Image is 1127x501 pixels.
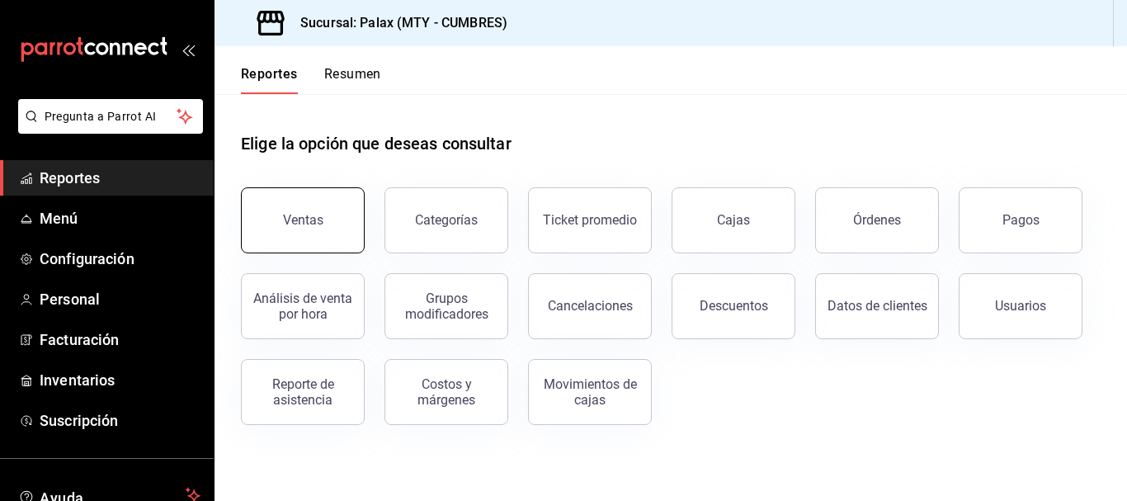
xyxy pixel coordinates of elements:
[543,212,637,228] div: Ticket promedio
[415,212,478,228] div: Categorías
[395,291,497,322] div: Grupos modificadores
[672,273,795,339] button: Descuentos
[539,376,641,408] div: Movimientos de cajas
[252,376,354,408] div: Reporte de asistencia
[384,359,508,425] button: Costos y márgenes
[995,298,1046,314] div: Usuarios
[12,120,203,137] a: Pregunta a Parrot AI
[528,359,652,425] button: Movimientos de cajas
[959,273,1082,339] button: Usuarios
[384,187,508,253] button: Categorías
[283,212,323,228] div: Ventas
[324,66,381,94] button: Resumen
[815,273,939,339] button: Datos de clientes
[1002,212,1040,228] div: Pagos
[241,66,381,94] div: navigation tabs
[853,212,901,228] div: Órdenes
[241,187,365,253] button: Ventas
[40,328,200,351] span: Facturación
[182,43,195,56] button: open_drawer_menu
[815,187,939,253] button: Órdenes
[241,273,365,339] button: Análisis de venta por hora
[252,291,354,322] div: Análisis de venta por hora
[672,187,795,253] button: Cajas
[18,99,203,134] button: Pregunta a Parrot AI
[45,108,177,125] span: Pregunta a Parrot AI
[40,409,200,432] span: Suscripción
[40,369,200,391] span: Inventarios
[241,131,512,156] h1: Elige la opción que deseas consultar
[40,248,200,270] span: Configuración
[287,13,507,33] h3: Sucursal: Palax (MTY - CUMBRES)
[40,207,200,229] span: Menú
[40,167,200,189] span: Reportes
[717,212,750,228] div: Cajas
[40,288,200,310] span: Personal
[395,376,497,408] div: Costos y márgenes
[384,273,508,339] button: Grupos modificadores
[959,187,1082,253] button: Pagos
[241,359,365,425] button: Reporte de asistencia
[528,273,652,339] button: Cancelaciones
[548,298,633,314] div: Cancelaciones
[241,66,298,94] button: Reportes
[828,298,927,314] div: Datos de clientes
[700,298,768,314] div: Descuentos
[528,187,652,253] button: Ticket promedio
